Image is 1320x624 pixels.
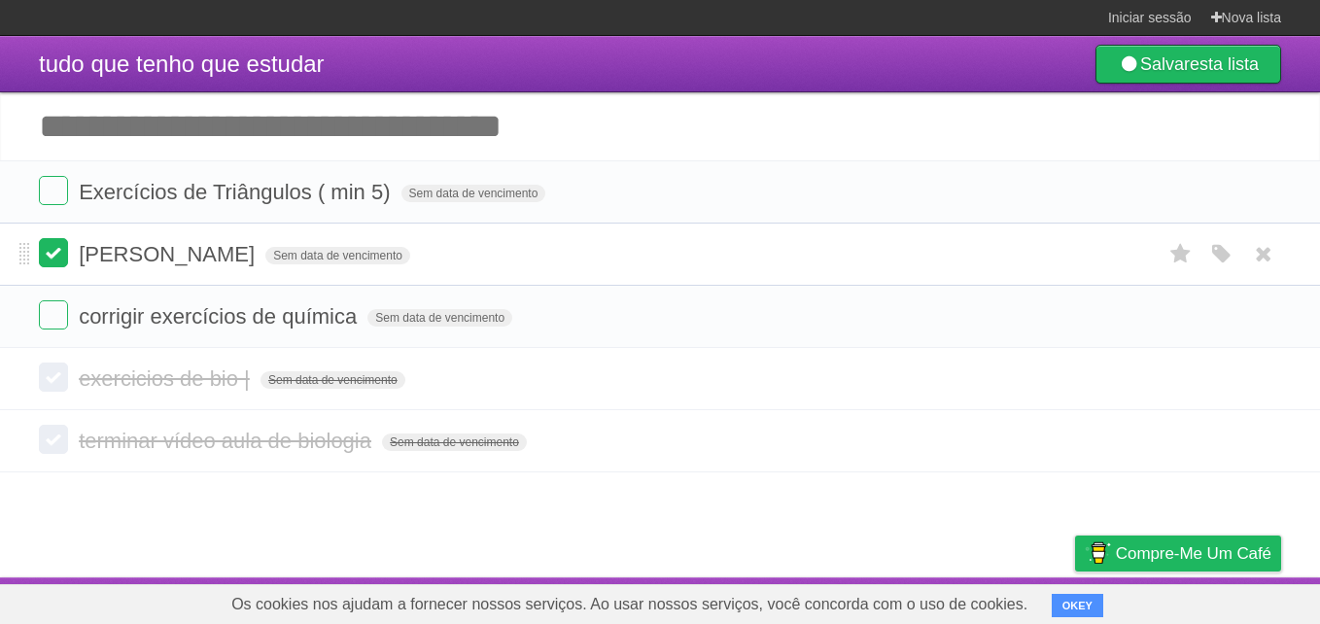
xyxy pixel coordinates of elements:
span: Sem data de vencimento [367,309,512,327]
label: Done [39,300,68,329]
img: Compre-me um café [1085,537,1111,570]
span: Exercícios de Triângulos ( min 5) [79,180,395,204]
span: corrigir exercícios de química [79,304,362,329]
a: Sugira um recurso [1154,582,1281,619]
span: Sem data de vencimento [261,371,405,389]
label: Star task [1163,238,1199,270]
a: Sobre [765,582,807,619]
span: exercicios de bio | [79,366,255,391]
label: Done [39,425,68,454]
label: Done [39,176,68,205]
a: Termos [974,582,1025,619]
span: Sem data de vencimento [265,247,410,264]
a: Compre-me um café [1075,536,1281,572]
span: Os cookies nos ajudam a fornecer nossos serviços. Ao usar nossos serviços, você concorda com o us... [212,585,1047,624]
span: Sem data de vencimento [382,433,527,451]
span: Sem data de vencimento [401,185,546,202]
a: Privacidade [1049,582,1130,619]
label: Done [39,363,68,392]
font: Nova lista [1222,10,1281,25]
span: terminar vídeo aula de biologia [79,429,376,453]
a: Desenvolvedores [830,582,951,619]
span: tudo que tenho que estudar [39,51,325,77]
label: Done [39,238,68,267]
font: Salvar [1140,54,1259,74]
span: Compre-me um café [1116,537,1271,571]
button: OKEY [1052,594,1103,617]
a: Salvaresta lista [1095,45,1281,84]
span: [PERSON_NAME] [79,242,260,266]
b: esta lista [1190,54,1259,74]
